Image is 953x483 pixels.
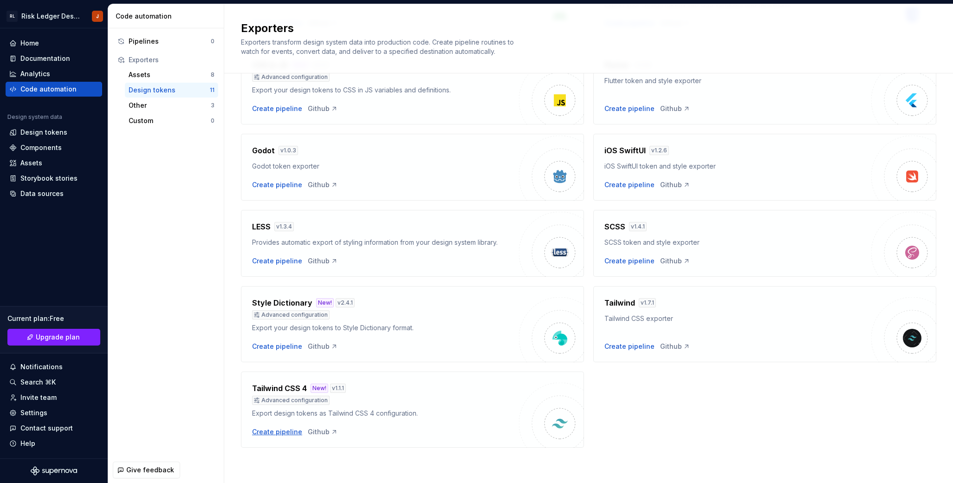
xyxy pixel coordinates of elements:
a: Storybook stories [6,171,102,186]
div: Create pipeline [252,342,302,351]
div: Export your design tokens to CSS in JS variables and definitions. [252,85,519,95]
div: Export design tokens as Tailwind CSS 4 configuration. [252,409,519,418]
div: New! [311,384,328,393]
div: v 1.4.1 [629,222,647,231]
div: 0 [211,38,214,45]
button: Pipelines0 [114,34,218,49]
button: Create pipeline [252,427,302,437]
div: 3 [211,102,214,109]
div: Godot token exporter [252,162,519,171]
div: Advanced configuration [252,310,330,320]
div: Provides automatic export of styling information from your design system library. [252,238,519,247]
a: Assets8 [125,67,218,82]
div: Help [20,439,35,448]
button: Upgrade plan [7,329,100,346]
button: Create pipeline [604,342,655,351]
div: Design system data [7,113,62,121]
button: Create pipeline [604,256,655,266]
div: Export your design tokens to Style Dictionary format. [252,323,519,333]
button: RLRisk Ledger Design SystemJ [2,6,106,26]
div: Search ⌘K [20,378,56,387]
a: Github [660,342,690,351]
div: Assets [20,158,42,168]
button: Design tokens11 [125,83,218,98]
a: Analytics [6,66,102,81]
span: Upgrade plan [36,333,80,342]
div: Risk Ledger Design System [21,12,81,21]
div: Components [20,143,62,152]
span: Give feedback [126,465,174,475]
div: New! [316,298,334,307]
div: v 2.4.1 [336,298,355,307]
div: Notifications [20,362,63,372]
div: v 1.7.1 [639,298,656,307]
h4: Tailwind [604,297,635,308]
div: v 1.3.4 [274,222,294,231]
div: 11 [210,86,214,94]
h4: Godot [252,145,275,156]
div: 8 [211,71,214,78]
a: Github [308,180,338,189]
h4: iOS SwiftUI [604,145,646,156]
div: Design tokens [129,85,210,95]
a: Github [308,104,338,113]
button: Create pipeline [604,180,655,189]
button: Create pipeline [252,256,302,266]
div: Flutter token and style exporter [604,76,871,85]
div: Create pipeline [252,180,302,189]
div: SCSS token and style exporter [604,238,871,247]
button: Other3 [125,98,218,113]
a: Assets [6,156,102,170]
div: Assets [129,70,211,79]
a: Github [308,427,338,437]
div: Documentation [20,54,70,63]
a: Github [660,180,690,189]
div: Code automation [116,12,220,21]
a: Components [6,140,102,155]
div: v 1.0.3 [279,146,298,155]
a: Design tokens [6,125,102,140]
a: Settings [6,405,102,420]
a: Documentation [6,51,102,66]
div: v 1.2.6 [649,146,669,155]
div: Advanced configuration [252,72,330,82]
div: Invite team [20,393,57,402]
div: Home [20,39,39,48]
div: Advanced configuration [252,396,330,405]
div: Current plan : Free [7,314,100,323]
div: v 1.1.1 [330,384,346,393]
h4: Style Dictionary [252,297,312,308]
div: Exporters [129,55,214,65]
div: Pipelines [129,37,211,46]
div: iOS SwiftUI token and style exporter [604,162,871,171]
div: Other [129,101,211,110]
button: Create pipeline [252,104,302,113]
button: Help [6,436,102,451]
div: Analytics [20,69,50,78]
a: Github [660,104,690,113]
div: Code automation [20,85,77,94]
div: Design tokens [20,128,67,137]
div: Github [660,256,690,266]
div: Create pipeline [604,104,655,113]
a: Github [308,256,338,266]
div: Github [308,342,338,351]
button: Give feedback [113,462,180,478]
div: Tailwind CSS exporter [604,314,871,323]
button: Custom0 [125,113,218,128]
svg: Supernova Logo [31,466,77,476]
div: 0 [211,117,214,124]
